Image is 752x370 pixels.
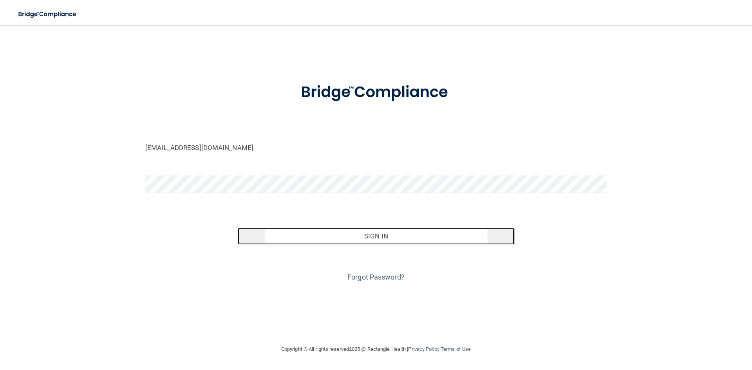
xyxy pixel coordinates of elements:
[408,346,439,352] a: Privacy Policy
[238,227,515,245] button: Sign In
[285,72,467,113] img: bridge_compliance_login_screen.278c3ca4.svg
[233,337,519,362] div: Copyright © All rights reserved 2025 @ Rectangle Health | |
[441,346,471,352] a: Terms of Use
[145,139,607,156] input: Email
[12,6,84,22] img: bridge_compliance_login_screen.278c3ca4.svg
[347,273,405,281] a: Forgot Password?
